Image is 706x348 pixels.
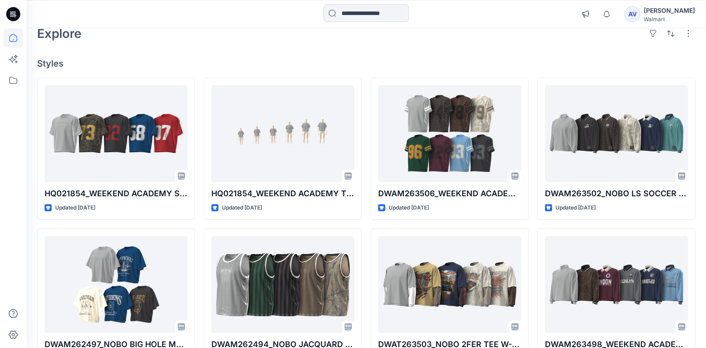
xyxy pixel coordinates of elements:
div: [PERSON_NAME] [644,5,695,16]
h4: Styles [37,58,695,69]
div: AV [624,6,640,22]
p: Updated [DATE] [55,203,95,213]
a: DWAM263506_WEEKEND ACADEMY MESH FOOTBALL JERSEY [378,85,521,182]
p: DWAM263502_NOBO LS SOCCER JERSEY [545,187,688,200]
a: DWAM262494_NOBO JACQUARD MESH BASKETBALL TANK W- RIB [211,236,354,333]
div: Walmart [644,16,695,22]
a: DWAM263498_WEEKEND ACADEMY LS SOCCER JERSEY [545,236,688,333]
h2: Explore [37,26,82,41]
a: HQ021854_WEEKEND ACADEMY TWEEN MESH TOP_SIZE SET [211,85,354,182]
a: DWAM263502_NOBO LS SOCCER JERSEY [545,85,688,182]
a: HQ021854_WEEKEND ACADEMY SS MESH TOP [45,85,188,182]
p: Updated [DATE] [556,203,596,213]
a: DWAT263503_NOBO 2FER TEE W- GRAPHICS [378,236,521,333]
p: Updated [DATE] [389,203,429,213]
p: DWAM263506_WEEKEND ACADEMY MESH FOOTBALL JERSEY [378,187,521,200]
p: HQ021854_WEEKEND ACADEMY TWEEN MESH TOP_SIZE SET [211,187,354,200]
p: Updated [DATE] [222,203,262,213]
p: HQ021854_WEEKEND ACADEMY SS MESH TOP [45,187,188,200]
a: DWAM262497_NOBO BIG HOLE MESH TEE W- GRAPHIC [45,236,188,333]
